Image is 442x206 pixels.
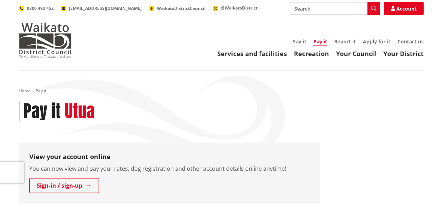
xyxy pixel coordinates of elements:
a: 0800 492 452 [19,5,54,11]
a: Account [384,2,424,15]
a: Contact us [397,38,424,45]
h1: Pay it [23,101,61,122]
a: Sign-in / sign-up [29,178,99,193]
span: @WaikatoDistrict [221,5,258,11]
span: Pay it [36,88,46,94]
a: Pay it [313,38,327,46]
p: You can now view and pay your rates, dog registration and other account details online anytime! [29,164,309,173]
img: Waikato District Council - Te Kaunihera aa Takiwaa o Waikato [19,23,72,58]
input: Search input [290,2,380,15]
a: Report it [334,38,356,45]
a: Services and facilities [217,49,287,58]
span: 0800 492 452 [27,5,54,11]
span: WaikatoDistrictCouncil [157,5,206,11]
span: [EMAIL_ADDRESS][DOMAIN_NAME] [69,5,142,11]
a: @WaikatoDistrict [213,5,258,11]
a: Say it [293,38,306,45]
h2: Utua [65,101,95,122]
a: WaikatoDistrictCouncil [149,5,206,11]
nav: breadcrumb [19,88,424,94]
a: Recreation [294,49,329,58]
a: Your Council [336,49,376,58]
a: Apply for it [363,38,390,45]
a: Your District [383,49,424,58]
a: [EMAIL_ADDRESS][DOMAIN_NAME] [61,5,142,11]
a: Home [19,88,31,94]
h3: View your account online [29,153,309,161]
